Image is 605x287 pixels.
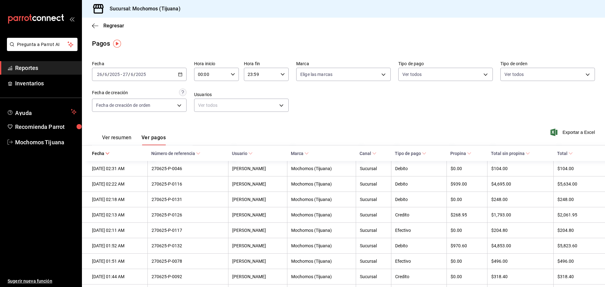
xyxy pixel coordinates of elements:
div: $0.00 [451,259,483,264]
div: Sucursal [360,243,387,248]
div: 270625-P-0132 [152,243,224,248]
input: -- [123,72,128,77]
label: Tipo de pago [398,61,493,66]
span: Fecha de creación de orden [96,102,150,108]
span: / [128,72,130,77]
span: Reportes [15,64,77,72]
img: Tooltip marker [113,40,121,48]
label: Fecha [92,61,187,66]
button: Pregunta a Parrot AI [7,38,78,51]
div: Mochomos (Tijuana) [291,166,352,171]
label: Hora inicio [194,61,239,66]
div: 270625-P-0078 [152,259,224,264]
div: [PERSON_NAME] [232,228,283,233]
div: Fecha de creación [92,89,128,96]
div: Sucursal [360,228,387,233]
div: $204.80 [491,228,550,233]
span: Usuario [232,151,253,156]
div: $318.40 [491,274,550,279]
label: Tipo de orden [500,61,595,66]
div: [PERSON_NAME] [232,197,283,202]
button: open_drawer_menu [69,16,74,21]
span: Propina [450,151,471,156]
div: Debito [395,197,443,202]
input: -- [130,72,134,77]
div: 270625-P-0126 [152,212,224,217]
div: $4,853.00 [491,243,550,248]
div: $2,061.95 [557,212,595,217]
div: $496.00 [491,259,550,264]
div: Debito [395,243,443,248]
span: Recomienda Parrot [15,123,77,131]
div: Sucursal [360,197,387,202]
div: $0.00 [451,228,483,233]
span: Exportar a Excel [552,129,595,136]
h3: Sucursal: Mochomos (Tijuana) [105,5,181,13]
div: $248.00 [557,197,595,202]
div: [DATE] 02:31 AM [92,166,144,171]
div: 270625-P-0116 [152,181,224,187]
div: [PERSON_NAME] [232,243,283,248]
span: Elige las marcas [300,71,332,77]
div: Ver todos [194,99,289,112]
div: $5,823.60 [557,243,595,248]
div: 270625-P-0117 [152,228,224,233]
div: Debito [395,181,443,187]
div: 270625-P-0046 [152,166,224,171]
div: Sucursal [360,274,387,279]
div: $4,695.00 [491,181,550,187]
div: Debito [395,166,443,171]
input: -- [97,72,102,77]
span: Total sin propina [491,151,530,156]
div: Sucursal [360,166,387,171]
span: Inventarios [15,79,77,88]
div: [DATE] 01:52 AM [92,243,144,248]
div: 270625-P-0092 [152,274,224,279]
span: Ayuda [15,108,68,116]
div: Mochomos (Tijuana) [291,197,352,202]
button: Regresar [92,23,124,29]
div: Mochomos (Tijuana) [291,274,352,279]
div: [PERSON_NAME] [232,259,283,264]
div: [PERSON_NAME] [232,181,283,187]
span: Fecha [92,151,110,156]
span: Canal [360,151,377,156]
span: / [102,72,104,77]
div: $268.95 [451,212,483,217]
span: Número de referencia [151,151,200,156]
div: $104.00 [491,166,550,171]
div: [PERSON_NAME] [232,212,283,217]
span: Ver todos [504,71,524,77]
div: 270625-P-0131 [152,197,224,202]
div: $0.00 [451,166,483,171]
div: Mochomos (Tijuana) [291,243,352,248]
div: $0.00 [451,197,483,202]
div: Mochomos (Tijuana) [291,181,352,187]
div: Sucursal [360,181,387,187]
div: $104.00 [557,166,595,171]
div: [DATE] 02:18 AM [92,197,144,202]
input: ---- [135,72,146,77]
div: [DATE] 02:13 AM [92,212,144,217]
div: $496.00 [557,259,595,264]
div: $318.40 [557,274,595,279]
span: Total [557,151,573,156]
div: [DATE] 02:11 AM [92,228,144,233]
span: Marca [291,151,309,156]
div: Efectivo [395,259,443,264]
div: Mochomos (Tijuana) [291,212,352,217]
div: $204.80 [557,228,595,233]
span: Ver todos [402,71,422,77]
label: Usuarios [194,92,289,97]
div: Sucursal [360,212,387,217]
div: navigation tabs [102,135,166,145]
div: Mochomos (Tijuana) [291,259,352,264]
span: / [107,72,109,77]
div: Credito [395,212,443,217]
div: [DATE] 01:51 AM [92,259,144,264]
div: Sucursal [360,259,387,264]
div: [DATE] 01:44 AM [92,274,144,279]
div: [PERSON_NAME] [232,166,283,171]
div: [PERSON_NAME] [232,274,283,279]
a: Pregunta a Parrot AI [4,46,78,52]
